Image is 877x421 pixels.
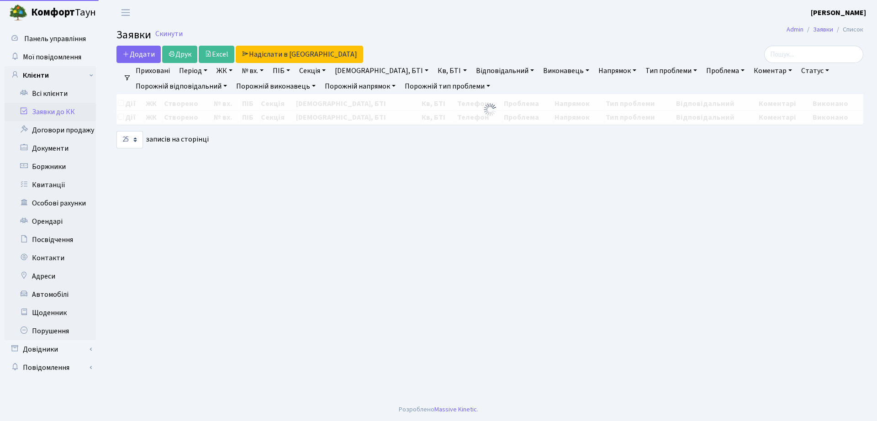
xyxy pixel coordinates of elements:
a: Всі клієнти [5,84,96,103]
a: ПІБ [269,63,294,79]
a: Довідники [5,340,96,358]
a: Порожній виконавець [232,79,319,94]
a: Панель управління [5,30,96,48]
span: Таун [31,5,96,21]
nav: breadcrumb [773,20,877,39]
a: Секція [296,63,329,79]
a: Адреси [5,267,96,285]
a: Massive Kinetic [434,405,477,414]
a: Тип проблеми [642,63,701,79]
a: Квитанції [5,176,96,194]
a: Мої повідомлення [5,48,96,66]
a: Заявки до КК [5,103,96,121]
li: Список [833,25,863,35]
input: Пошук... [764,46,863,63]
b: Комфорт [31,5,75,20]
a: Відповідальний [472,63,538,79]
a: Виконавець [539,63,593,79]
a: Документи [5,139,96,158]
a: Кв, БТІ [434,63,470,79]
a: № вх. [238,63,267,79]
a: Повідомлення [5,358,96,377]
a: ЖК [213,63,236,79]
a: Договори продажу [5,121,96,139]
a: Admin [787,25,803,34]
img: logo.png [9,4,27,22]
a: Контакти [5,249,96,267]
a: Коментар [750,63,796,79]
a: Період [175,63,211,79]
span: Додати [122,49,155,59]
a: Порожній відповідальний [132,79,231,94]
a: Клієнти [5,66,96,84]
button: Переключити навігацію [114,5,137,20]
a: Скинути [155,30,183,38]
label: записів на сторінці [116,131,209,148]
a: [PERSON_NAME] [811,7,866,18]
a: Статус [798,63,833,79]
img: Обробка... [483,102,497,117]
a: Друк [162,46,197,63]
a: Порушення [5,322,96,340]
a: Excel [199,46,234,63]
b: [PERSON_NAME] [811,8,866,18]
span: Панель управління [24,34,86,44]
a: Порожній тип проблеми [401,79,494,94]
a: Автомобілі [5,285,96,304]
div: Розроблено . [399,405,478,415]
a: Посвідчення [5,231,96,249]
a: Порожній напрямок [321,79,399,94]
a: Боржники [5,158,96,176]
a: Щоденник [5,304,96,322]
a: Додати [116,46,161,63]
a: Орендарі [5,212,96,231]
a: Напрямок [595,63,640,79]
a: Особові рахунки [5,194,96,212]
span: Мої повідомлення [23,52,81,62]
a: Проблема [703,63,748,79]
span: Заявки [116,27,151,43]
a: Надіслати в [GEOGRAPHIC_DATA] [236,46,363,63]
a: [DEMOGRAPHIC_DATA], БТІ [331,63,432,79]
a: Приховані [132,63,174,79]
a: Заявки [813,25,833,34]
select: записів на сторінці [116,131,143,148]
